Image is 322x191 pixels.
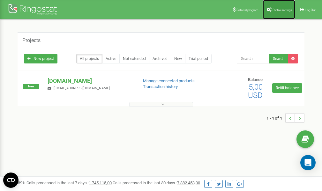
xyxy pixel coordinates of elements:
[300,155,316,170] div: Open Intercom Messenger
[26,180,112,185] span: Calls processed in the last 7 days :
[23,84,39,89] span: New
[143,78,195,83] a: Manage connected products
[269,54,288,63] button: Search
[185,54,212,63] a: Trial period
[149,54,171,63] a: Archived
[3,173,19,188] button: Open CMP widget
[266,107,304,129] nav: ...
[24,54,57,63] a: New project
[273,8,292,12] span: Profile settings
[248,77,263,82] span: Balance
[171,54,185,63] a: New
[22,38,41,43] h5: Projects
[48,77,132,85] p: [DOMAIN_NAME]
[119,54,149,63] a: Not extended
[177,180,200,185] u: 7 382 453,00
[102,54,120,63] a: Active
[113,180,200,185] span: Calls processed in the last 30 days :
[266,113,285,123] span: 1 - 1 of 1
[237,54,270,63] input: Search
[305,8,316,12] span: Log Out
[76,54,102,63] a: All projects
[248,83,263,100] span: 5,00 USD
[143,84,178,89] a: Transaction history
[54,86,110,90] span: [EMAIL_ADDRESS][DOMAIN_NAME]
[89,180,112,185] u: 1 745 115,00
[236,8,258,12] span: Referral program
[272,83,302,93] a: Refill balance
